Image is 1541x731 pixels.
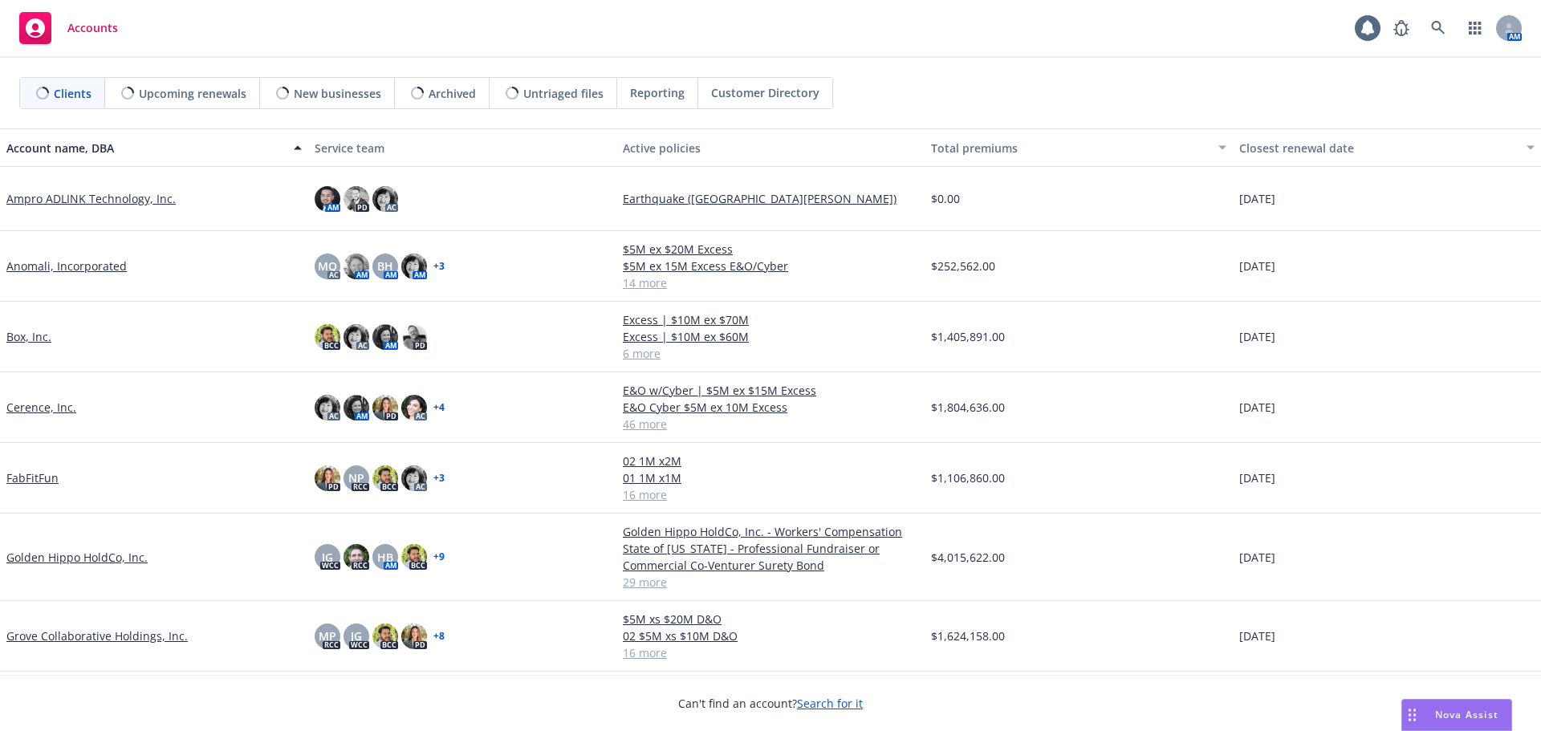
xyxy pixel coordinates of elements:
[401,254,427,279] img: photo
[401,395,427,420] img: photo
[433,262,445,271] a: + 3
[344,324,369,350] img: photo
[1422,12,1454,44] a: Search
[6,469,59,486] a: FabFitFun
[1385,12,1417,44] a: Report a Bug
[630,84,685,101] span: Reporting
[931,469,1005,486] span: $1,106,860.00
[351,627,362,644] span: JG
[344,186,369,212] img: photo
[623,140,918,156] div: Active policies
[623,258,918,274] a: $5M ex 15M Excess E&O/Cyber
[1239,469,1275,486] span: [DATE]
[623,611,918,627] a: $5M xs $20M D&O
[348,469,364,486] span: NP
[294,85,381,102] span: New businesses
[54,85,91,102] span: Clients
[1239,549,1275,566] span: [DATE]
[6,258,127,274] a: Anomali, Incorporated
[315,186,340,212] img: photo
[6,190,176,207] a: Ampro ADLINK Technology, Inc.
[931,258,995,274] span: $252,562.00
[372,324,398,350] img: photo
[623,644,918,661] a: 16 more
[1239,190,1275,207] span: [DATE]
[623,190,918,207] a: Earthquake ([GEOGRAPHIC_DATA][PERSON_NAME])
[523,85,604,102] span: Untriaged files
[1402,700,1422,730] div: Drag to move
[6,399,76,416] a: Cerence, Inc.
[1459,12,1491,44] a: Switch app
[308,128,616,167] button: Service team
[401,623,427,649] img: photo
[401,544,427,570] img: photo
[401,465,427,491] img: photo
[1239,328,1275,345] span: [DATE]
[711,84,819,101] span: Customer Directory
[6,549,148,566] a: Golden Hippo HoldCo, Inc.
[315,395,340,420] img: photo
[344,395,369,420] img: photo
[315,324,340,350] img: photo
[623,453,918,469] a: 02 1M x2M
[623,399,918,416] a: E&O Cyber $5M ex 10M Excess
[623,274,918,291] a: 14 more
[6,627,188,644] a: Grove Collaborative Holdings, Inc.
[616,128,925,167] button: Active policies
[377,258,393,274] span: BH
[372,465,398,491] img: photo
[1239,627,1275,644] span: [DATE]
[623,540,918,574] a: State of [US_STATE] - Professional Fundraiser or Commercial Co-Venturer Surety Bond
[1401,699,1512,731] button: Nova Assist
[797,696,863,711] a: Search for it
[623,627,918,644] a: 02 $5M xs $10M D&O
[1435,708,1498,721] span: Nova Assist
[623,328,918,345] a: Excess | $10M ex $60M
[372,186,398,212] img: photo
[372,395,398,420] img: photo
[623,311,918,328] a: Excess | $10M ex $70M
[1239,399,1275,416] span: [DATE]
[319,627,336,644] span: MP
[433,473,445,483] a: + 3
[344,544,369,570] img: photo
[6,140,284,156] div: Account name, DBA
[372,623,398,649] img: photo
[344,254,369,279] img: photo
[13,6,124,51] a: Accounts
[931,549,1005,566] span: $4,015,622.00
[67,22,118,35] span: Accounts
[429,85,476,102] span: Archived
[401,324,427,350] img: photo
[931,627,1005,644] span: $1,624,158.00
[315,140,610,156] div: Service team
[931,328,1005,345] span: $1,405,891.00
[1233,128,1541,167] button: Closest renewal date
[315,465,340,491] img: photo
[322,549,333,566] span: JG
[433,403,445,412] a: + 4
[623,241,918,258] a: $5M ex $20M Excess
[623,469,918,486] a: 01 1M x1M
[623,345,918,362] a: 6 more
[1239,258,1275,274] span: [DATE]
[1239,140,1517,156] div: Closest renewal date
[318,258,337,274] span: MQ
[931,190,960,207] span: $0.00
[931,140,1209,156] div: Total premiums
[623,416,918,433] a: 46 more
[623,523,918,540] a: Golden Hippo HoldCo, Inc. - Workers' Compensation
[623,574,918,591] a: 29 more
[678,695,863,712] span: Can't find an account?
[433,552,445,562] a: + 9
[6,328,51,345] a: Box, Inc.
[931,399,1005,416] span: $1,804,636.00
[623,486,918,503] a: 16 more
